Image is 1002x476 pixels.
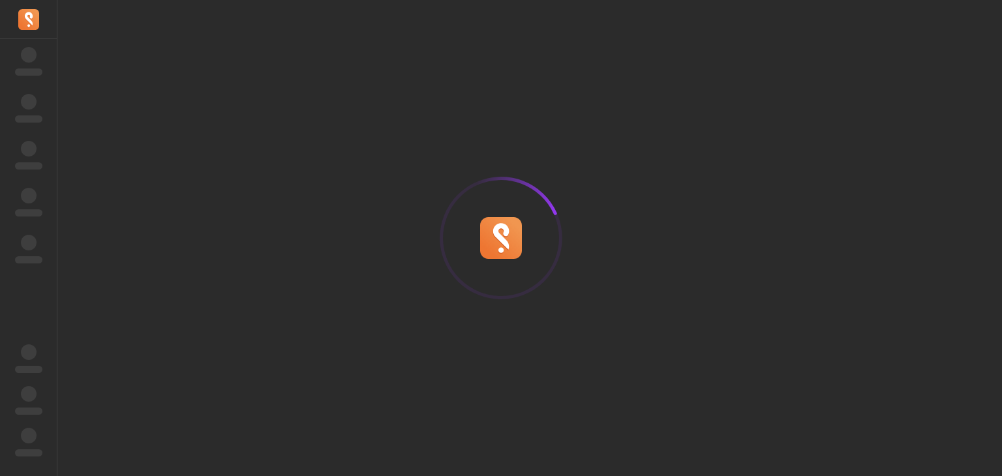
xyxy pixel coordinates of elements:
span: ‌ [15,256,42,263]
span: ‌ [21,141,37,156]
span: ‌ [15,366,42,373]
span: ‌ [15,162,42,170]
span: ‌ [15,115,42,123]
span: ‌ [21,344,37,360]
span: ‌ [21,428,37,443]
span: ‌ [21,94,37,110]
span: ‌ [21,188,37,203]
span: ‌ [15,68,42,76]
span: ‌ [15,449,42,456]
span: ‌ [15,408,42,415]
span: ‌ [15,209,42,216]
span: ‌ [21,386,37,402]
span: ‌ [21,235,37,250]
span: ‌ [21,47,37,63]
